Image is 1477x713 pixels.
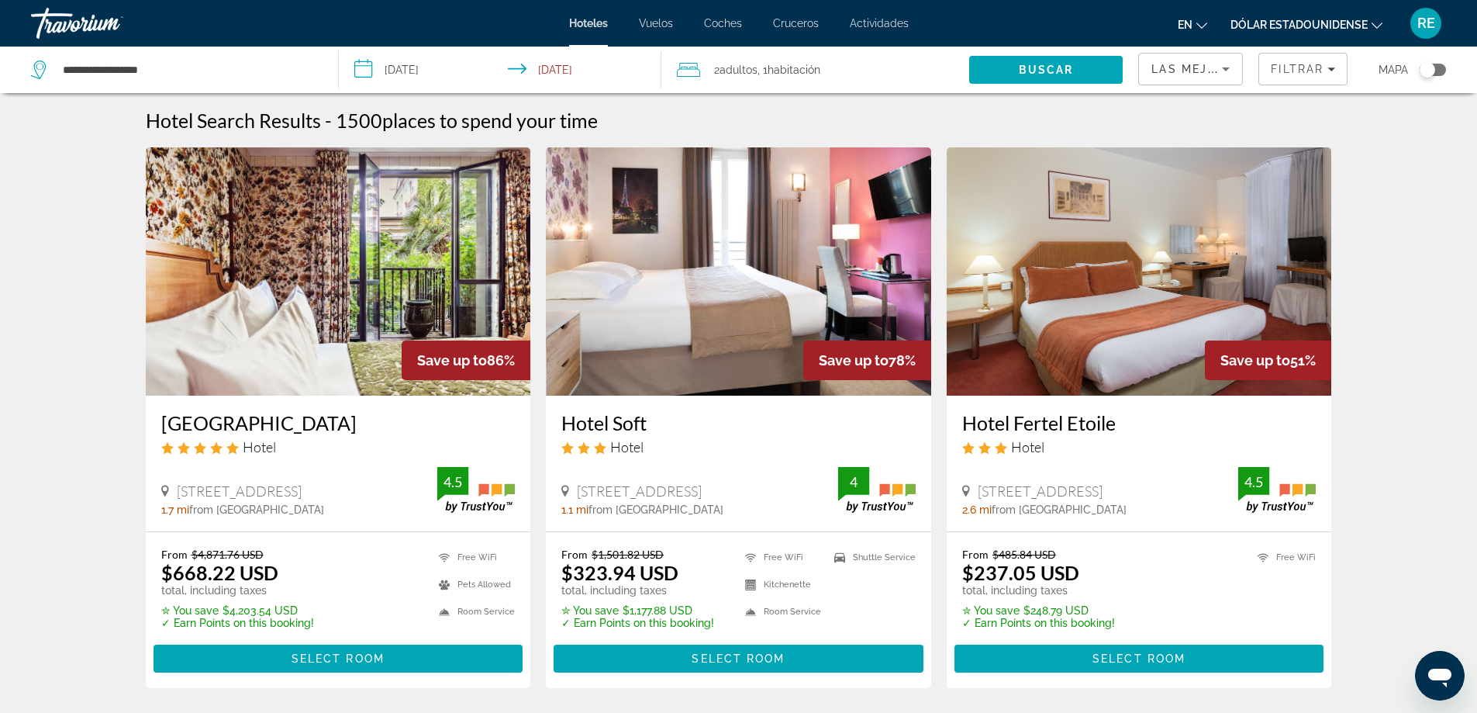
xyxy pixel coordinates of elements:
[962,604,1020,617] span: ✮ You save
[1092,652,1185,665] span: Select Room
[431,548,515,567] li: Free WiFi
[1406,7,1446,40] button: Menú de usuario
[161,617,314,629] p: ✓ Earn Points on this booking!
[773,17,819,29] a: Cruceros
[161,604,314,617] p: $4,203.54 USD
[1230,13,1382,36] button: Cambiar moneda
[692,652,785,665] span: Select Room
[978,483,1103,500] span: [STREET_ADDRESS]
[1178,19,1192,31] font: en
[61,58,315,81] input: Buscar destino de hotel
[402,341,530,380] div: 86%
[161,584,314,597] p: total, including taxes
[838,472,869,491] div: 4
[437,467,515,513] img: TrustYou guest rating badge
[850,17,909,29] a: Actividades
[431,602,515,621] li: Room Service
[1408,63,1446,77] button: Cambiar mapa
[661,47,969,93] button: Viajeros: 2 adultos, 0 niños
[561,411,916,434] a: Hotel Soft
[819,352,889,369] span: Save up to
[1238,467,1316,513] img: TrustYou guest rating badge
[962,504,992,516] span: 2.6 mi
[639,17,673,29] font: Vuelos
[561,438,916,455] div: 3 star Hotel
[161,504,189,516] span: 1.7 mi
[962,438,1317,455] div: 3 star Hotel
[737,602,826,621] li: Room Service
[339,47,662,93] button: Seleccione la fecha de entrada y salida
[161,561,278,584] ins: $668.22 USD
[969,56,1123,84] button: Buscar
[561,584,714,597] p: total, including taxes
[720,64,757,76] font: adultos
[146,109,321,132] h1: Hotel Search Results
[992,504,1127,516] span: from [GEOGRAPHIC_DATA]
[561,504,588,516] span: 1.1 mi
[962,604,1115,617] p: $248.79 USD
[704,17,742,29] a: Coches
[1271,63,1323,75] font: Filtrar
[1238,472,1269,491] div: 4.5
[1151,60,1230,78] mat-select: Ordenar por
[1178,13,1207,36] button: Cambiar idioma
[382,109,598,132] span: places to spend your time
[610,438,644,455] span: Hotel
[561,604,619,617] span: ✮ You save
[1417,15,1435,31] font: RE
[1019,64,1074,76] font: Buscar
[947,147,1332,396] img: Hotel Fertel Etoile
[1151,63,1305,75] font: Las mejores ofertas
[417,352,487,369] span: Save up to
[803,341,931,380] div: 78%
[1011,438,1044,455] span: Hotel
[146,147,531,396] img: Hôtel Eldorado
[569,17,608,29] a: Hoteles
[561,561,678,584] ins: $323.94 USD
[1379,64,1408,76] font: Mapa
[757,64,768,76] font: , 1
[992,548,1056,561] del: $485.84 USD
[1230,19,1368,31] font: Dólar estadounidense
[954,645,1324,673] button: Select Room
[962,617,1115,629] p: ✓ Earn Points on this booking!
[962,584,1115,597] p: total, including taxes
[154,645,523,673] button: Select Room
[177,483,302,500] span: [STREET_ADDRESS]
[154,649,523,666] a: Select Room
[161,411,516,434] h3: [GEOGRAPHIC_DATA]
[161,438,516,455] div: 5 star Hotel
[161,548,188,561] span: From
[826,548,916,567] li: Shuttle Service
[1205,341,1331,380] div: 51%
[561,548,588,561] span: From
[561,604,714,617] p: $1,177.88 USD
[546,147,931,396] img: Hotel Soft
[1250,548,1316,567] li: Free WiFi
[768,64,820,76] font: Habitación
[336,109,598,132] h2: 1500
[325,109,332,132] span: -
[437,472,468,491] div: 4.5
[962,561,1079,584] ins: $237.05 USD
[431,575,515,594] li: Pets Allowed
[554,645,923,673] button: Select Room
[714,64,720,76] font: 2
[962,411,1317,434] a: Hotel Fertel Etoile
[962,548,989,561] span: From
[554,649,923,666] a: Select Room
[588,504,723,516] span: from [GEOGRAPHIC_DATA]
[192,548,264,561] del: $4,871.76 USD
[561,617,714,629] p: ✓ Earn Points on this booking!
[577,483,702,500] span: [STREET_ADDRESS]
[1415,651,1465,701] iframe: Botón para iniciar la ventana de mensajería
